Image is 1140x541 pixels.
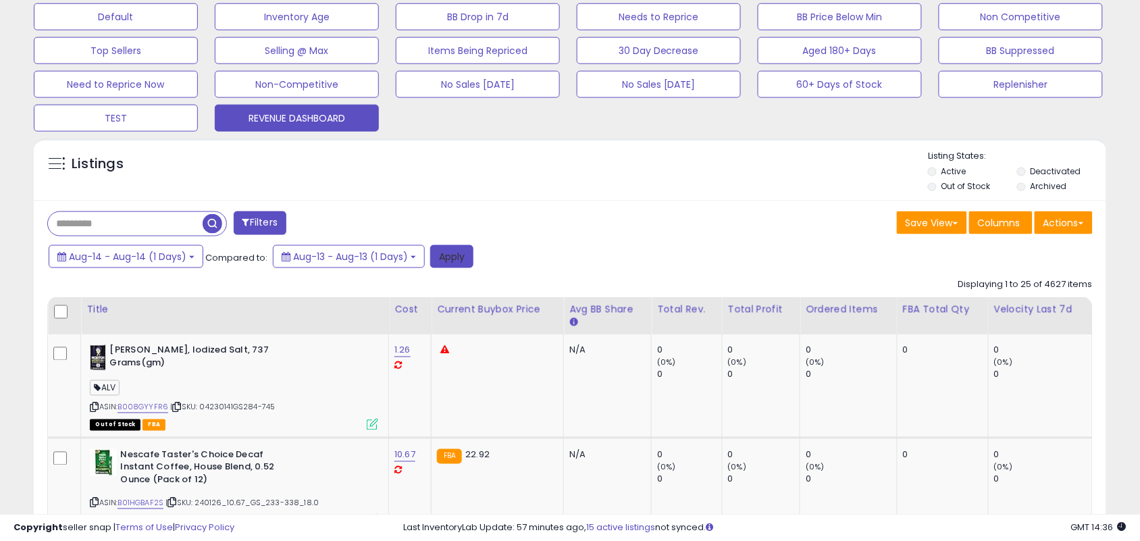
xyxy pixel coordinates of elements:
div: Title [86,303,383,317]
label: Out of Stock [941,180,991,192]
div: FBA Total Qty [903,303,983,317]
button: No Sales [DATE] [577,71,741,98]
button: Items Being Repriced [396,37,560,64]
div: Current Buybox Price [437,303,558,317]
label: Active [941,165,966,177]
button: Aged 180+ Days [758,37,922,64]
button: Non Competitive [939,3,1103,30]
a: 10.67 [394,448,415,462]
span: | SKU: 04230141GS284-745 [170,402,275,413]
button: Aug-14 - Aug-14 (1 Days) [49,245,203,268]
div: Velocity Last 7d [994,303,1087,317]
div: 0 [994,344,1092,357]
strong: Copyright [14,521,63,534]
button: TEST [34,105,198,132]
a: Terms of Use [115,521,173,534]
button: BB Price Below Min [758,3,922,30]
div: 0 [903,344,978,357]
small: (0%) [994,462,1013,473]
label: Archived [1031,180,1067,192]
div: 0 [657,473,721,486]
span: ALV [90,380,120,396]
button: Columns [969,211,1033,234]
div: 0 [806,449,897,461]
a: 1.26 [394,344,411,357]
div: 0 [657,449,721,461]
div: seller snap | | [14,521,234,534]
label: Deactivated [1031,165,1081,177]
button: Non-Competitive [215,71,379,98]
a: Privacy Policy [175,521,234,534]
button: Need to Reprice Now [34,71,198,98]
div: 0 [728,449,800,461]
button: 30 Day Decrease [577,37,741,64]
small: (0%) [806,462,825,473]
button: Selling @ Max [215,37,379,64]
button: No Sales [DATE] [396,71,560,98]
button: Default [34,3,198,30]
span: | SKU: 240126_10.67_GS_233-338_18.0 [165,498,319,509]
button: BB Suppressed [939,37,1103,64]
div: 0 [657,344,721,357]
div: 0 [657,369,721,381]
b: [PERSON_NAME], Iodized Salt, 737 Grams(gm) [109,344,274,373]
a: B008GYYFR6 [118,402,168,413]
div: 0 [806,369,897,381]
span: All listings that are currently out of stock and unavailable for purchase on Amazon [90,419,140,431]
button: Inventory Age [215,3,379,30]
h5: Listings [72,155,124,174]
small: (0%) [806,357,825,368]
small: (0%) [728,357,747,368]
span: 22.92 [465,448,490,461]
span: Aug-14 - Aug-14 (1 Days) [69,250,186,263]
button: Save View [897,211,967,234]
div: Avg BB Share [569,303,646,317]
small: FBA [437,449,462,464]
div: Ordered Items [806,303,891,317]
a: B01HGBAF2S [118,498,163,509]
div: 0 [806,473,897,486]
button: Needs to Reprice [577,3,741,30]
small: (0%) [657,357,676,368]
div: 0 [728,344,800,357]
small: (0%) [728,462,747,473]
span: Columns [978,216,1020,230]
img: 41jOOWZ8GFL._SL40_.jpg [90,449,117,476]
div: 0 [994,473,1092,486]
button: Filters [234,211,286,235]
div: Total Profit [728,303,794,317]
small: (0%) [994,357,1013,368]
small: (0%) [657,462,676,473]
button: 60+ Days of Stock [758,71,922,98]
button: Actions [1035,211,1093,234]
span: Aug-13 - Aug-13 (1 Days) [293,250,408,263]
button: Top Sellers [34,37,198,64]
div: 0 [806,344,897,357]
div: 0 [728,473,800,486]
div: N/A [569,449,641,461]
a: 15 active listings [587,521,656,534]
button: REVENUE DASHBOARD [215,105,379,132]
span: Compared to: [205,251,267,264]
button: BB Drop in 7d [396,3,560,30]
div: ASIN: [90,344,378,429]
img: 510WoS0ZpFL._SL40_.jpg [90,344,106,371]
div: Cost [394,303,425,317]
div: 0 [994,449,1092,461]
p: Listing States: [928,150,1106,163]
div: Last InventoryLab Update: 57 minutes ago, not synced. [403,521,1126,534]
div: Displaying 1 to 25 of 4627 items [958,278,1093,291]
div: 0 [994,369,1092,381]
button: Replenisher [939,71,1103,98]
div: 0 [728,369,800,381]
div: 0 [903,449,978,461]
span: FBA [142,419,165,431]
span: 2025-08-15 14:36 GMT [1071,521,1126,534]
div: N/A [569,344,641,357]
button: Aug-13 - Aug-13 (1 Days) [273,245,425,268]
div: Total Rev. [657,303,716,317]
b: Nescafe Taster's Choice Decaf Instant Coffee, House Blend, 0.52 Ounce (Pack of 12) [120,449,284,490]
small: Avg BB Share. [569,317,577,329]
button: Apply [430,245,473,268]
